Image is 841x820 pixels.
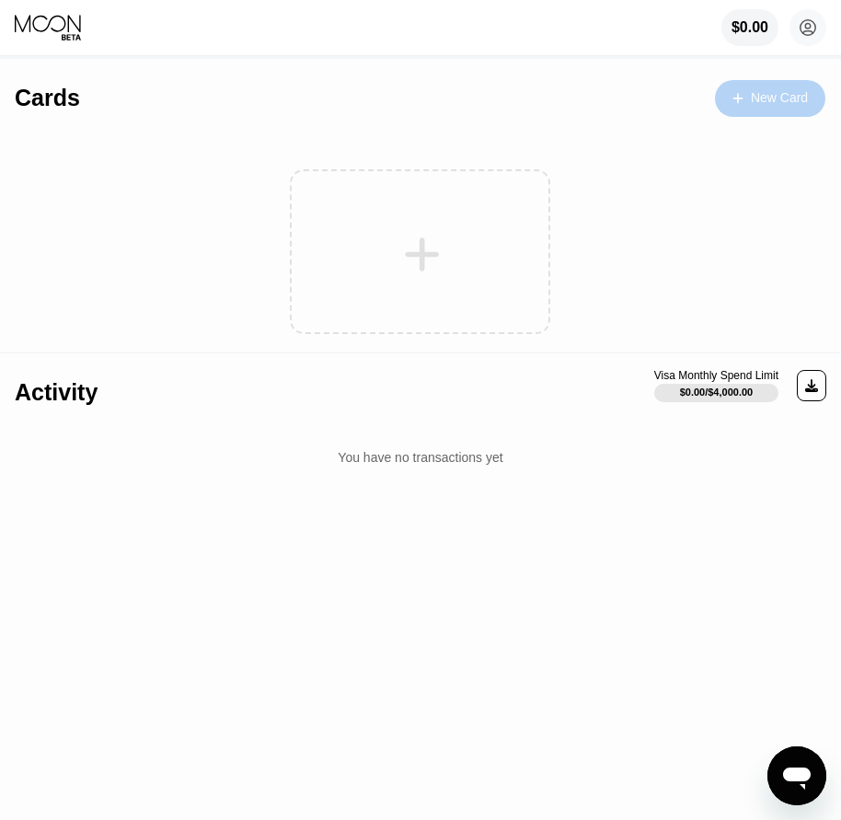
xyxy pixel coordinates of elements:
[751,90,808,106] div: New Card
[680,387,754,398] div: $0.00 / $4,000.00
[715,80,825,117] div: New Card
[15,432,826,483] div: You have no transactions yet
[15,85,80,111] div: Cards
[654,369,778,402] div: Visa Monthly Spend Limit$0.00/$4,000.00
[654,369,778,382] div: Visa Monthly Spend Limit
[767,746,826,805] iframe: Button to launch messaging window
[15,379,98,406] div: Activity
[721,9,778,46] div: $0.00
[732,19,768,36] div: $0.00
